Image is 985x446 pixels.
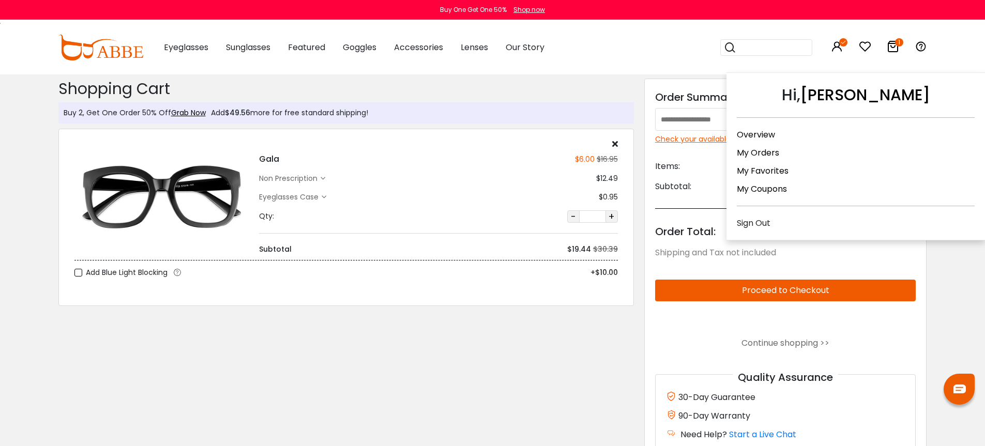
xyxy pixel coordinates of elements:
div: Order Summary [655,89,916,105]
div: Hi, [737,83,975,118]
a: [PERSON_NAME] [800,84,930,106]
img: Gala [74,153,249,241]
div: Buy One Get One 50% [440,5,507,14]
a: My Orders [737,147,779,159]
div: $16.95 [595,154,618,165]
iframe: PayPal [655,310,916,328]
span: Add Blue Light Blocking [86,266,168,279]
div: non prescription [259,173,321,184]
div: $0.95 [599,192,618,203]
span: Accessories [394,41,443,53]
span: Lenses [461,41,488,53]
span: Items: [655,160,680,173]
img: abbeglasses.com [58,35,143,60]
span: Featured [288,41,325,53]
a: Overview [737,129,775,141]
i: 1 [895,38,903,47]
a: Start a Live Chat [729,428,796,440]
div: Eyeglasses Case [259,192,322,203]
span: +$10.00 [590,267,618,278]
span: Subtotal: [655,180,691,193]
div: Qty: [259,211,274,222]
img: chat [953,385,966,393]
span: $49.56 [225,107,250,118]
div: 30-Day Guarantee [666,390,905,404]
h2: Shopping Cart [58,80,634,98]
a: Continue shopping >> [741,337,829,349]
div: Shipping and Tax not included [655,247,916,259]
span: Eyeglasses [164,41,208,53]
div: Check your available coupons >> [655,134,916,145]
a: My Coupons [737,183,787,195]
div: Sign Out [737,217,975,229]
span: Need Help? [680,428,727,440]
div: $12.49 [596,173,618,184]
div: Subtotal [259,244,292,255]
div: Shop now [513,5,545,14]
div: $6.00 [575,154,595,165]
a: Grab Now [171,107,206,118]
span: Quality Assurance [733,370,838,385]
button: Proceed to Checkout [655,280,916,301]
span: Our Story [506,41,544,53]
span: Sunglasses [226,41,270,53]
button: - [567,210,580,223]
div: $30.39 [593,244,618,255]
div: 90-Day Warranty [666,409,905,422]
a: 1 [887,42,899,54]
span: Order Total: [655,224,716,239]
div: Add more for free standard shipping! [206,107,368,118]
div: Buy 2, Get One Order 50% Off [64,107,206,118]
a: My Favorites [737,165,789,177]
h4: Gala [259,153,279,165]
button: + [605,210,618,223]
a: Shop now [508,5,545,14]
span: Goggles [343,41,376,53]
div: $19.44 [567,244,591,255]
